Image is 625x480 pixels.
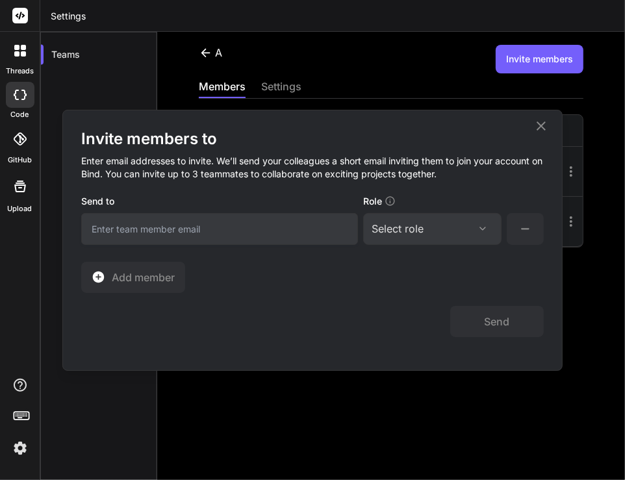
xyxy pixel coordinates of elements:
h2: Invite members to [81,129,544,149]
span: Add member [112,270,175,285]
label: Send to [81,195,114,213]
button: Add member [81,262,185,293]
h4: Enter email addresses to invite. We’ll send your colleagues a short email inviting them to join y... [81,149,544,194]
label: Role [363,195,396,213]
div: Select role [372,221,424,236]
input: Enter team member email [81,213,358,245]
div: Select role [372,221,493,236]
button: Send [450,306,544,337]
